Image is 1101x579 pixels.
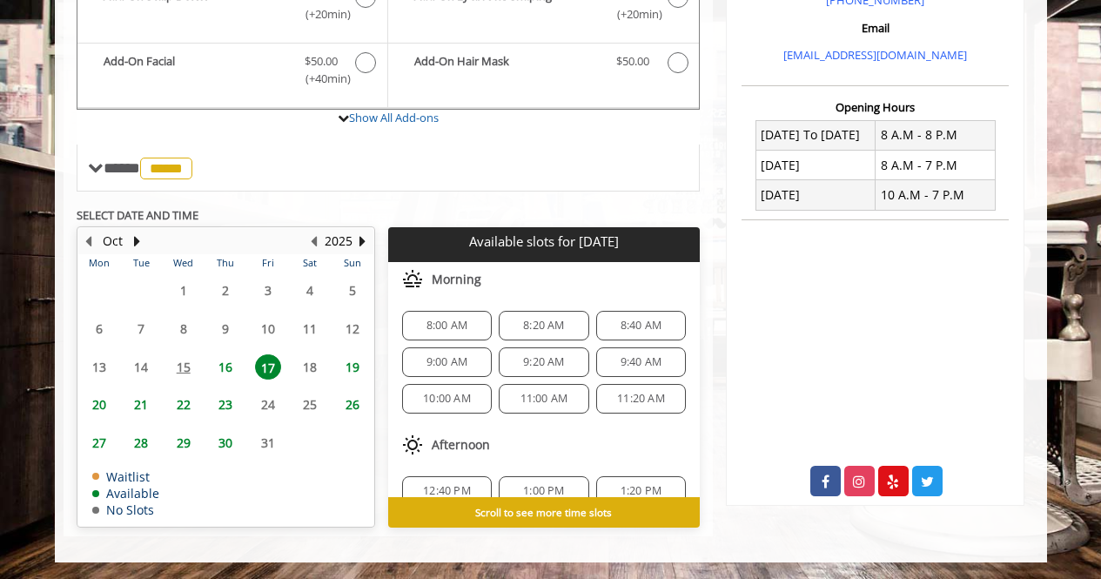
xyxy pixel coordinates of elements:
td: Select day22 [162,386,204,424]
button: Previous Month [82,232,96,251]
div: 11:00 AM [499,384,588,414]
div: 8:00 AM [402,311,492,340]
h3: Opening Hours [742,101,1009,113]
p: Available slots for [DATE] [395,234,693,249]
span: 10:00 AM [423,392,471,406]
div: 1:20 PM [596,476,686,506]
td: Select day20 [78,386,120,424]
span: 8:20 AM [523,319,564,333]
span: 16 [212,354,238,380]
div: 9:40 AM [596,347,686,377]
span: 11:00 AM [520,392,568,406]
a: Show All Add-ons [349,110,439,125]
td: Select day27 [78,424,120,462]
div: 1:00 PM [499,476,588,506]
span: 1:00 PM [523,484,564,498]
span: 28 [128,430,154,455]
span: Morning [432,273,481,286]
th: Thu [205,254,246,272]
button: Previous Year [307,232,321,251]
div: 10:00 AM [402,384,492,414]
td: 8 A.M - 7 P.M [876,151,996,180]
td: Select day23 [205,386,246,424]
span: 26 [339,392,366,417]
span: 30 [212,430,238,455]
td: Select day17 [246,347,288,386]
h3: Email [746,22,1004,34]
td: Select day29 [162,424,204,462]
td: No Slots [92,503,159,516]
td: [DATE] To [DATE] [755,120,876,150]
td: Select day21 [120,386,162,424]
span: Afternoon [432,438,490,452]
button: 2025 [325,232,352,251]
td: [DATE] [755,180,876,210]
div: 12:40 PM [402,476,492,506]
span: 9:40 AM [621,355,661,369]
span: 23 [212,392,238,417]
span: 22 [171,392,197,417]
button: Next Year [356,232,370,251]
b: SELECT DATE AND TIME [77,207,198,223]
span: 8:40 AM [621,319,661,333]
span: 20 [86,392,112,417]
img: morning slots [402,269,423,290]
span: 8:00 AM [426,319,467,333]
button: Oct [103,232,123,251]
span: 27 [86,430,112,455]
td: Select day30 [205,424,246,462]
span: 1:20 PM [621,484,661,498]
b: Scroll to see more time slots [475,505,612,519]
th: Sun [331,254,373,272]
a: [EMAIL_ADDRESS][DOMAIN_NAME] [783,47,967,63]
td: Select day26 [331,386,373,424]
td: 10 A.M - 7 P.M [876,180,996,210]
span: 12:40 PM [423,484,471,498]
button: Next Month [131,232,144,251]
div: 8:20 AM [499,311,588,340]
td: Select day19 [331,347,373,386]
img: afternoon slots [402,434,423,455]
div: 9:20 AM [499,347,588,377]
td: Select day28 [120,424,162,462]
td: Available [92,487,159,500]
th: Sat [289,254,331,272]
td: Select day16 [205,347,246,386]
td: Waitlist [92,470,159,483]
th: Mon [78,254,120,272]
span: 21 [128,392,154,417]
span: 9:20 AM [523,355,564,369]
span: 19 [339,354,366,380]
th: Wed [162,254,204,272]
th: Fri [246,254,288,272]
div: 9:00 AM [402,347,492,377]
span: 9:00 AM [426,355,467,369]
span: 11:20 AM [617,392,665,406]
span: 29 [171,430,197,455]
td: 8 A.M - 8 P.M [876,120,996,150]
div: 11:20 AM [596,384,686,414]
div: 8:40 AM [596,311,686,340]
span: 17 [255,354,281,380]
td: [DATE] [755,151,876,180]
th: Tue [120,254,162,272]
